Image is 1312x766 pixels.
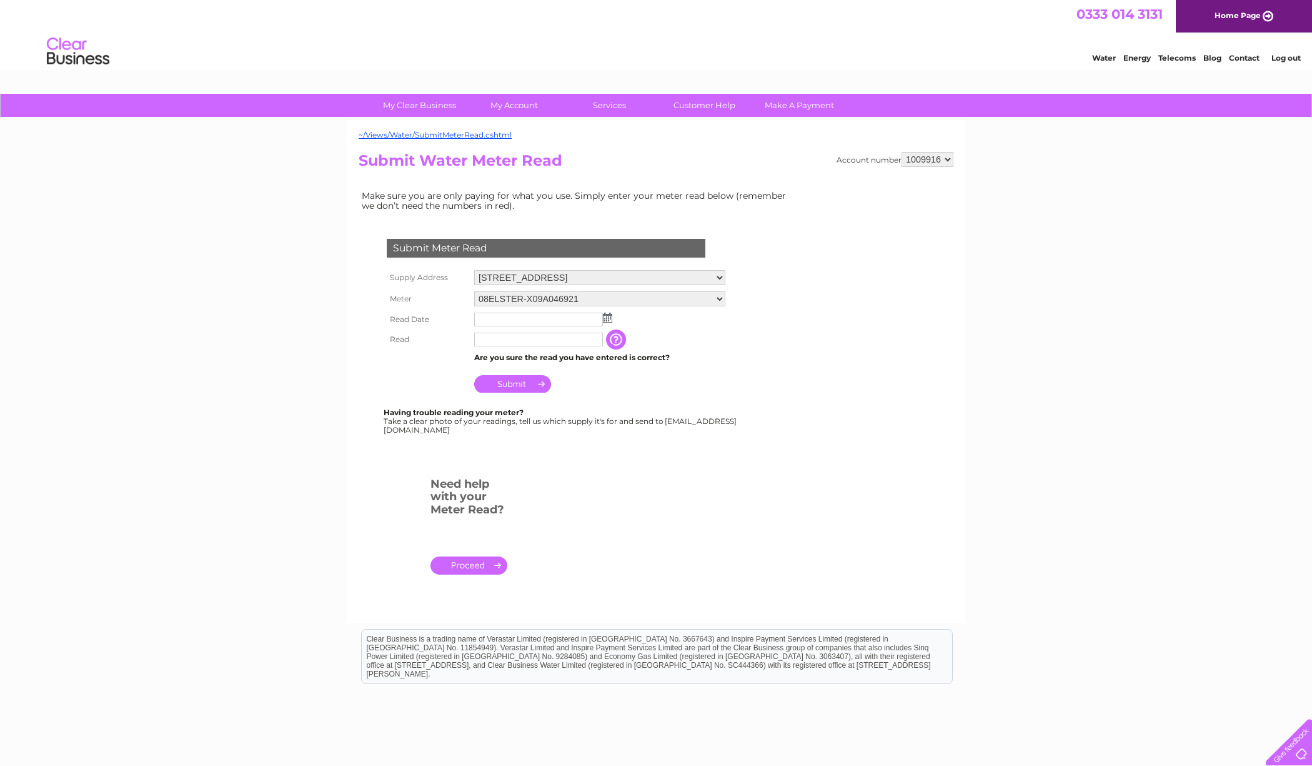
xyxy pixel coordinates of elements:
a: Customer Help [653,94,756,117]
div: Take a clear photo of your readings, tell us which supply it's for and send to [EMAIL_ADDRESS][DO... [384,408,738,434]
a: Water [1092,53,1116,63]
a: Contact [1229,53,1260,63]
img: logo.png [46,33,110,71]
input: Information [606,330,629,350]
th: Read [384,330,471,350]
a: Energy [1123,53,1151,63]
th: Read Date [384,310,471,330]
a: My Clear Business [368,94,471,117]
th: Meter [384,288,471,310]
th: Supply Address [384,267,471,288]
h2: Submit Water Meter Read [359,152,953,176]
h3: Need help with your Meter Read? [430,475,507,523]
div: Clear Business is a trading name of Verastar Limited (registered in [GEOGRAPHIC_DATA] No. 3667643... [362,7,952,61]
input: Submit [474,375,551,393]
a: Make A Payment [748,94,851,117]
a: My Account [463,94,566,117]
a: 0333 014 3131 [1076,6,1163,22]
a: Telecoms [1158,53,1196,63]
td: Make sure you are only paying for what you use. Simply enter your meter read below (remember we d... [359,188,796,214]
a: Services [558,94,661,117]
b: Having trouble reading your meter? [384,408,524,417]
td: Are you sure the read you have entered is correct? [471,350,728,366]
a: ~/Views/Water/SubmitMeterRead.cshtml [359,130,512,139]
a: . [430,557,507,575]
img: ... [603,313,612,323]
a: Log out [1271,53,1301,63]
a: Blog [1203,53,1221,63]
div: Submit Meter Read [387,239,705,258]
div: Account number [837,152,953,167]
